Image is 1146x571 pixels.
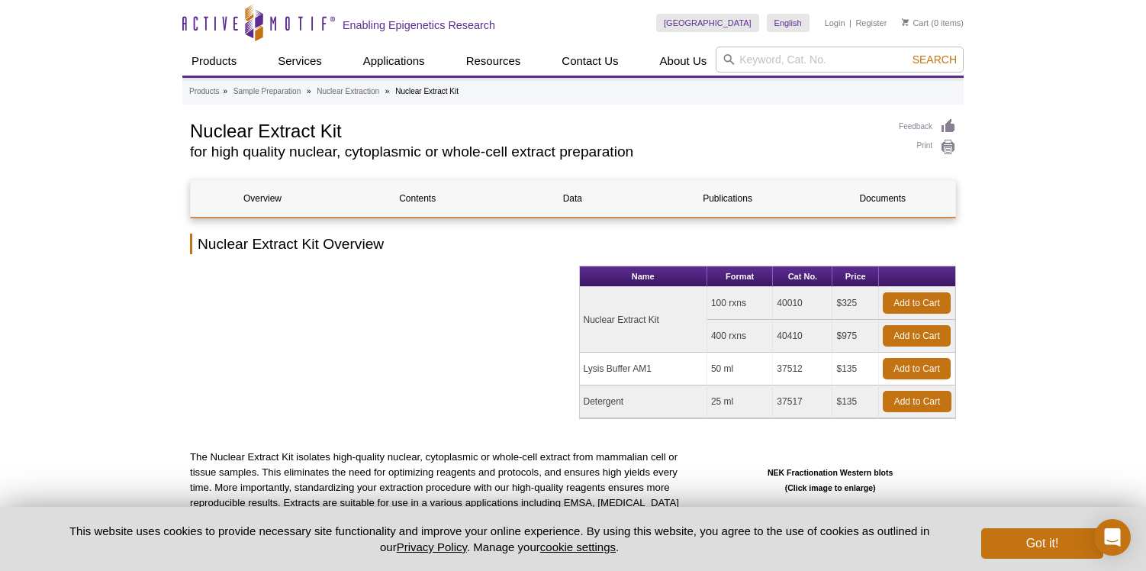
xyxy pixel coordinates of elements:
[855,18,887,28] a: Register
[773,386,832,418] td: 37517
[707,320,773,353] td: 400 rxns
[189,85,219,98] a: Products
[307,87,311,95] li: »
[191,180,334,217] a: Overview
[902,18,909,26] img: Your Cart
[825,18,845,28] a: Login
[651,47,716,76] a: About Us
[580,287,707,353] td: Nuclear Extract Kit
[849,14,851,32] li: |
[707,266,773,287] th: Format
[43,523,956,555] p: This website uses cookies to provide necessary site functionality and improve your online experie...
[707,386,773,418] td: 25 ml
[656,14,759,32] a: [GEOGRAPHIC_DATA]
[811,180,954,217] a: Documents
[233,85,301,98] a: Sample Preparation
[773,353,832,386] td: 37512
[913,53,957,66] span: Search
[899,139,956,156] a: Print
[981,528,1103,559] button: Got it!
[317,85,379,98] a: Nuclear Extraction
[385,87,390,95] li: »
[182,47,246,76] a: Products
[223,87,227,95] li: »
[540,540,616,553] button: cookie settings
[768,468,893,492] b: NEK Fractionation Western blots (Click image to enlarge)
[832,320,879,353] td: $975
[580,386,707,418] td: Detergent
[580,266,707,287] th: Name
[902,14,964,32] li: (0 items)
[902,18,929,28] a: Cart
[707,287,773,320] td: 100 rxns
[899,118,956,135] a: Feedback
[883,391,951,412] a: Add to Cart
[346,180,489,217] a: Contents
[883,325,951,347] a: Add to Cart
[656,180,800,217] a: Publications
[190,145,884,159] h2: for high quality nuclear, cytoplasmic or whole-cell extract preparation
[908,53,961,66] button: Search
[269,47,331,76] a: Services
[707,353,773,386] td: 50 ml
[773,287,832,320] td: 40010
[395,87,459,95] li: Nuclear Extract Kit
[1094,519,1131,556] div: Open Intercom Messenger
[457,47,530,76] a: Resources
[716,47,964,73] input: Keyword, Cat. No.
[190,118,884,141] h1: Nuclear Extract Kit
[773,266,832,287] th: Cat No.
[883,358,951,379] a: Add to Cart
[343,18,495,32] h2: Enabling Epigenetics Research
[832,287,879,320] td: $325
[190,450,693,526] p: The Nuclear Extract Kit isolates high-quality nuclear, cytoplasmic or whole-cell extract from mam...
[552,47,627,76] a: Contact Us
[190,234,956,254] h2: Nuclear Extract Kit Overview
[501,180,644,217] a: Data
[580,353,707,386] td: Lysis Buffer AM1
[397,540,467,553] a: Privacy Policy
[832,266,879,287] th: Price
[354,47,434,76] a: Applications
[883,292,951,314] a: Add to Cart
[832,386,879,418] td: $135
[773,320,832,353] td: 40410
[767,14,810,32] a: English
[832,353,879,386] td: $135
